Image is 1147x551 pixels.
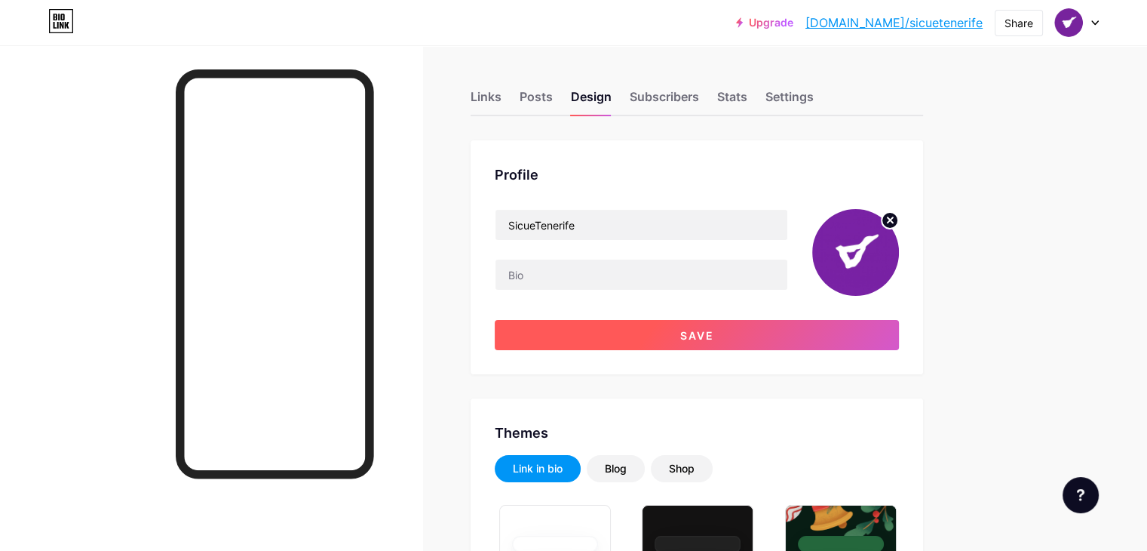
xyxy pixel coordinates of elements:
div: Design [571,88,612,115]
img: sicueull [1054,8,1083,37]
div: Themes [495,423,899,443]
div: Shop [669,461,695,476]
div: Links [471,88,501,115]
input: Bio [495,260,787,290]
div: Profile [495,165,899,185]
div: Posts [520,88,553,115]
a: [DOMAIN_NAME]/sicuetenerife [805,14,983,32]
div: Subscribers [630,88,699,115]
a: Upgrade [736,17,793,29]
input: Name [495,210,787,240]
button: Save [495,320,899,350]
img: sicueull [812,209,899,296]
span: Save [680,329,714,342]
div: Share [1004,15,1033,31]
div: Link in bio [513,461,563,476]
div: Settings [765,88,814,115]
div: Stats [717,88,747,115]
div: Blog [605,461,627,476]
